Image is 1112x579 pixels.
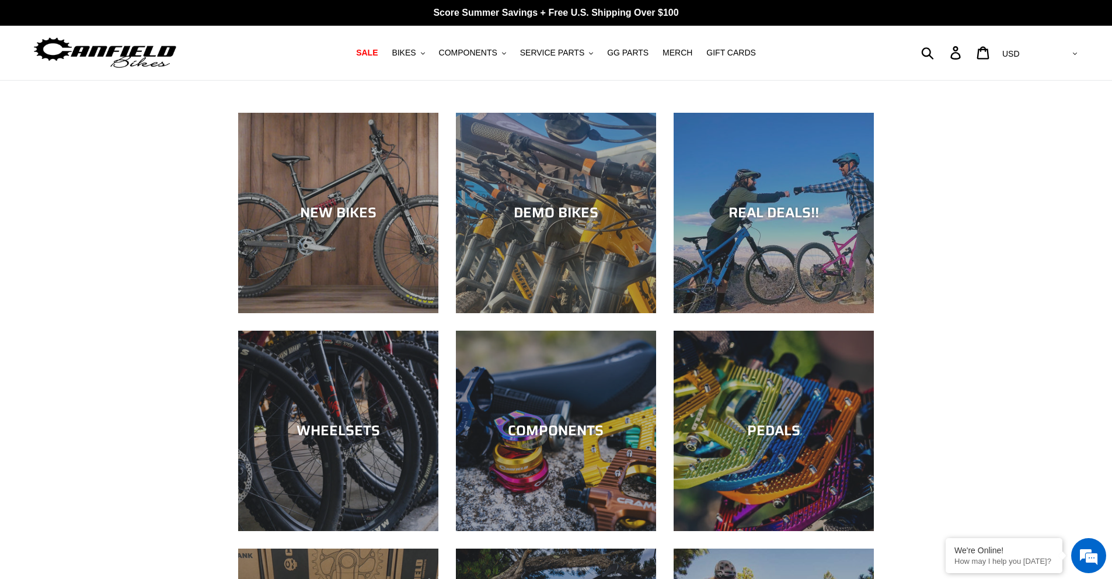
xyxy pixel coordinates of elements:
span: GG PARTS [607,48,649,58]
span: GIFT CARDS [706,48,756,58]
span: SALE [356,48,378,58]
a: GG PARTS [601,45,654,61]
div: We're Online! [954,546,1054,555]
a: NEW BIKES [238,113,438,313]
a: GIFT CARDS [700,45,762,61]
img: Canfield Bikes [32,34,178,71]
button: SERVICE PARTS [514,45,599,61]
a: SALE [350,45,384,61]
div: REAL DEALS!! [674,204,874,221]
a: DEMO BIKES [456,113,656,313]
div: NEW BIKES [238,204,438,221]
a: REAL DEALS!! [674,113,874,313]
div: COMPONENTS [456,422,656,439]
span: SERVICE PARTS [520,48,584,58]
div: DEMO BIKES [456,204,656,221]
a: MERCH [657,45,698,61]
div: WHEELSETS [238,422,438,439]
a: PEDALS [674,331,874,531]
span: BIKES [392,48,416,58]
button: COMPONENTS [433,45,512,61]
a: COMPONENTS [456,331,656,531]
input: Search [928,40,957,65]
a: WHEELSETS [238,331,438,531]
p: How may I help you today? [954,557,1054,566]
span: COMPONENTS [439,48,497,58]
div: PEDALS [674,422,874,439]
button: BIKES [386,45,430,61]
span: MERCH [663,48,692,58]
